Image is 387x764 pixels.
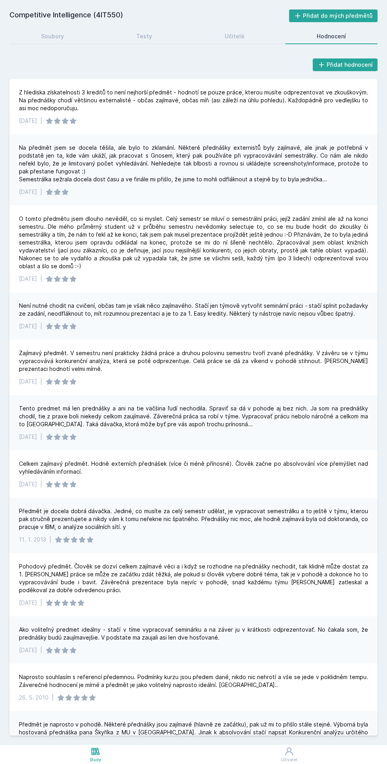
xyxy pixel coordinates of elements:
[19,507,368,531] div: Předmět je docela dobrá dávačka. Jediné, co musíte za celý semestr udělat, je vypracovat semestrá...
[281,757,297,763] div: Uživatel
[19,188,37,196] div: [DATE]
[19,405,368,428] div: Tento predmet má len prednášky a ani na tie väčšina ľudí nechodila. Spraviť sa dá v pohode aj bez...
[40,188,42,196] div: |
[19,433,37,441] div: [DATE]
[19,117,37,125] div: [DATE]
[313,58,378,71] button: Přidat hodnocení
[49,536,51,544] div: |
[90,757,101,763] div: Study
[105,28,184,44] a: Testy
[40,480,42,488] div: |
[19,626,368,642] div: Ako voliteľný predmet ideálny - stačí v tíme vypracovať seminárku a na záver ju v krátkosti odpre...
[19,646,37,654] div: [DATE]
[19,563,368,594] div: Pohodový předmět. Člověk se dozví celkem zajímavé věci a i když se rozhodne na přednášky nechodit...
[225,32,244,40] div: Učitelé
[9,28,96,44] a: Soubory
[19,378,37,386] div: [DATE]
[40,646,42,654] div: |
[289,9,378,22] button: Přidat do mých předmětů
[136,32,152,40] div: Testy
[19,302,368,318] div: Není nutné chodit na cvičení, občas tam je však něco zajímavého. Stačí jen týmově vytvořit seminá...
[40,378,42,386] div: |
[19,349,368,373] div: Zajímavý předmět. V semestru není prakticky žádná práce a druhou polovinu semestru tvoří zvané př...
[19,144,368,183] div: Na předmět jsem se docela těšila, ale bylo to zklamání. Některé přednášky externistů byly zajímav...
[9,9,289,22] h2: Competitive Intelligence (4IT550)
[19,673,368,689] div: Naprosto souhlasím s referencí předemnou. Podmínky kurzu jsou předem dané, nikdo nic nehrotí a vš...
[40,275,42,283] div: |
[52,694,54,702] div: |
[317,32,346,40] div: Hodnocení
[41,32,64,40] div: Soubory
[19,275,37,283] div: [DATE]
[40,117,42,125] div: |
[19,322,37,330] div: [DATE]
[19,536,46,544] div: 11. 1. 2013
[40,433,42,441] div: |
[286,28,378,44] a: Hodnocení
[19,599,37,607] div: [DATE]
[19,88,368,112] div: Z hlediska získatelnosti 3 kreditů to není nejhorší předmět - hodnotí se pouze práce, kterou musí...
[19,215,368,270] div: O tomto předmětu jsem dlouho nevěděl, co si myslet. Celý semestr se mluví o semestrální práci, je...
[19,721,368,752] div: Předmět je naprosto v pohodě. Některé přednášky jsou zajímavé (hlavně ze začátku), pak už mi to p...
[193,28,276,44] a: Učitelé
[19,694,49,702] div: 26. 5. 2010
[40,322,42,330] div: |
[19,460,368,476] div: Celkem zajímavý předmět. Hodně externích přednášek (více či méně přínosné). Člověk začne po absol...
[19,480,37,488] div: [DATE]
[40,599,42,607] div: |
